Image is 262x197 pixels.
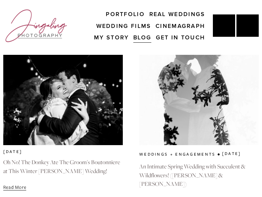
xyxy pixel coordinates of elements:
[3,7,69,45] img: Jingaling Photography
[139,163,245,187] a: An Intimate Spring Wedding with Succulent & Wildflowers! ([PERSON_NAME] & [PERSON_NAME])
[3,54,123,145] img: Oh No! The Donkey Ate The Groom's Boutonniere at This Winter Villa Antonia Wedding!
[3,158,120,174] a: Oh No! The Donkey Ate The Groom's Boutonniere at This Winter [PERSON_NAME] Wedding!
[222,151,241,156] time: [DATE]
[96,20,151,32] a: Wedding Films
[156,20,205,32] a: Cinemagraph
[3,179,27,191] a: Read More
[213,14,235,37] a: Jing Yang
[3,149,23,154] time: [DATE]
[139,54,259,145] img: An Intimate Spring Wedding with Succulent &amp; Wildflowers! (Mary &amp; Austin)
[106,8,145,20] a: Portfolio
[94,32,129,43] a: My Story
[139,151,215,157] a: Weddings + Engagements
[156,32,205,43] a: Get In Touch
[133,32,151,43] a: Blog
[149,8,205,20] a: Real Weddings
[236,14,259,37] a: Instagram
